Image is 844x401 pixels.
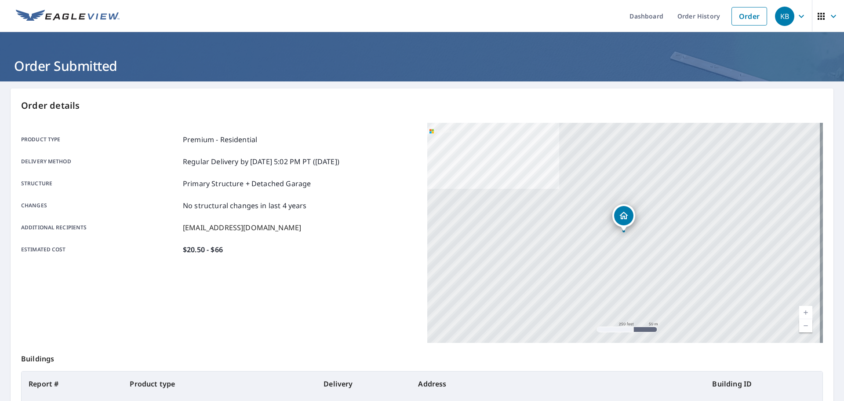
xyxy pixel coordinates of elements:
a: Current Level 17, Zoom Out [799,319,812,332]
p: Changes [21,200,179,211]
p: $20.50 - $66 [183,244,223,255]
p: Additional recipients [21,222,179,233]
p: Primary Structure + Detached Garage [183,178,311,189]
div: KB [775,7,794,26]
p: Buildings [21,343,823,371]
th: Building ID [705,372,822,396]
p: Premium - Residential [183,134,257,145]
p: Delivery method [21,156,179,167]
th: Product type [123,372,316,396]
h1: Order Submitted [11,57,833,75]
img: EV Logo [16,10,120,23]
p: Structure [21,178,179,189]
th: Address [411,372,705,396]
p: Estimated cost [21,244,179,255]
p: [EMAIL_ADDRESS][DOMAIN_NAME] [183,222,301,233]
p: Order details [21,99,823,112]
div: Dropped pin, building 1, Residential property, 339 S Main St Gerald, MO 63037 [612,204,635,232]
p: No structural changes in last 4 years [183,200,307,211]
p: Regular Delivery by [DATE] 5:02 PM PT ([DATE]) [183,156,339,167]
th: Delivery [316,372,411,396]
p: Product type [21,134,179,145]
th: Report # [22,372,123,396]
a: Order [731,7,767,26]
a: Current Level 17, Zoom In [799,306,812,319]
